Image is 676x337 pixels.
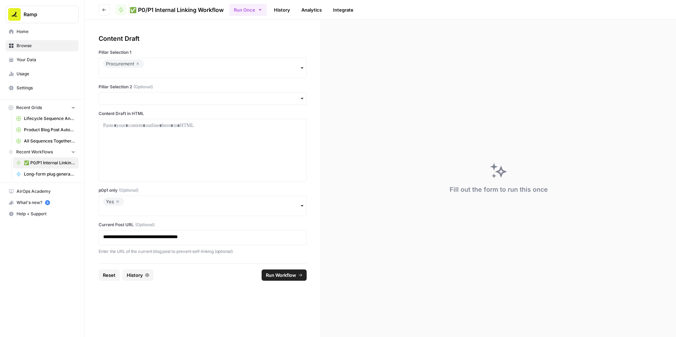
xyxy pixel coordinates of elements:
a: AirOps Academy [6,186,79,197]
label: Pillar Selection 1 [99,49,307,56]
a: ✅ P0/P1 Internal Linking Workflow [13,157,79,168]
span: ✅ P0/P1 Internal Linking Workflow [130,6,224,14]
button: Workspace: Ramp [6,6,79,23]
span: Product Blog Post Automation [24,127,75,133]
span: Browse [17,43,75,49]
a: Settings [6,82,79,94]
a: Usage [6,68,79,80]
a: Integrate [329,4,358,15]
span: (Optional) [119,187,138,193]
span: Long-form plug generator – Content tuning version [24,171,75,177]
span: Ramp [24,11,66,18]
span: (Optional) [133,84,153,90]
text: 5 [46,201,48,204]
a: Lifecycle Sequence Analysis [13,113,79,124]
span: History [127,272,143,279]
a: Product Blog Post Automation [13,124,79,135]
span: Usage [17,71,75,77]
button: Help + Support [6,208,79,220]
label: p0p1 only [99,187,307,193]
span: Your Data [17,57,75,63]
div: Procurement [106,59,141,68]
a: Long-form plug generator – Content tuning version [13,168,79,180]
p: Enter the URL of the current blog post to prevent self-linking (optional) [99,248,307,255]
span: Home [17,28,75,35]
div: Fill out the form to run this once [450,185,548,195]
a: History [270,4,294,15]
span: Help + Support [17,211,75,217]
button: History [123,269,154,281]
label: Content Draft in HTML [99,110,307,117]
div: Yes [106,197,121,206]
a: Home [6,26,79,37]
button: Run Workflow [262,269,307,281]
a: 5 [45,200,50,205]
button: Run Once [229,4,267,16]
span: Recent Grids [16,104,42,111]
label: Pillar Selection 2 [99,84,307,90]
button: Yes [99,196,307,216]
span: Settings [17,85,75,91]
span: AirOps Academy [17,188,75,195]
a: Your Data [6,54,79,65]
a: Browse [6,40,79,51]
div: What's new? [6,197,78,208]
a: Analytics [297,4,326,15]
button: Recent Grids [6,102,79,113]
a: All Sequences Together.csv [13,135,79,147]
span: Run Workflow [266,272,296,279]
button: Reset [99,269,120,281]
span: All Sequences Together.csv [24,138,75,144]
button: Recent Workflows [6,147,79,157]
span: (Optional) [135,222,155,228]
span: Recent Workflows [16,149,53,155]
span: Lifecycle Sequence Analysis [24,115,75,122]
a: ✅ P0/P1 Internal Linking Workflow [115,4,224,15]
span: Reset [103,272,115,279]
div: Content Draft [99,34,307,44]
button: What's new? 5 [6,197,79,208]
label: Current Post URL [99,222,307,228]
img: Ramp Logo [8,8,21,21]
button: Procurement [99,58,307,78]
span: ✅ P0/P1 Internal Linking Workflow [24,160,75,166]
